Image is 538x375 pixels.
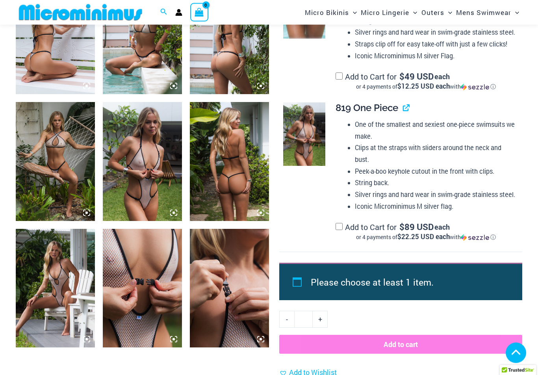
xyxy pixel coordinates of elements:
[456,2,511,22] span: Mens Swimwear
[399,221,404,233] span: $
[16,4,145,21] img: MM SHOP LOGO FLAT
[336,222,516,242] label: Add to Cart for
[349,2,357,22] span: Menu Toggle
[283,103,325,166] img: Trade Winds Ivory/Ink 819 One Piece
[399,71,404,82] span: $
[359,2,419,22] a: Micro LingerieMenu ToggleMenu Toggle
[279,335,522,354] button: Add to cart
[294,311,313,328] input: Product quantity
[434,73,450,81] span: each
[355,39,516,50] li: Straps clip off for easy take-off with just a few clicks!
[355,50,516,62] li: Iconic Microminimus M silver Flag.
[419,2,454,22] a: OutersMenu ToggleMenu Toggle
[336,234,516,241] div: or 4 payments of$22.25 USD eachwithSezzle Click to learn more about Sezzle
[190,3,208,21] a: View Shopping Cart, empty
[454,2,521,22] a: Mens SwimwearMenu ToggleMenu Toggle
[355,142,516,165] li: Clips at the straps with sliders around the neck and bust.
[305,2,349,22] span: Micro Bikinis
[336,223,343,230] input: Add to Cart for$89 USD eachor 4 payments of$22.25 USD eachwithSezzle Click to learn more about Se...
[355,177,516,189] li: String back.
[190,229,269,348] img: Trade Winds Ivory/Ink 819 One Piece
[399,223,434,231] span: 89 USD
[355,166,516,178] li: Peek-a-boo keyhole cutout in the front with clips.
[103,229,182,348] img: Trade Winds Ivory/Ink 819 One Piece
[336,83,516,91] div: or 4 payments of$12.25 USD eachwithSezzle Click to learn more about Sezzle
[434,223,450,231] span: each
[302,1,522,24] nav: Site Navigation
[461,84,489,91] img: Sezzle
[355,27,516,39] li: Silver rings and hard wear in swim-grade stainless steel.
[336,73,343,80] input: Add to Cart for$49 USD eachor 4 payments of$12.25 USD eachwithSezzle Click to learn more about Se...
[421,2,444,22] span: Outers
[175,9,182,16] a: Account icon link
[397,232,450,241] span: $22.25 USD each
[355,201,516,213] li: Iconic Microminimus M silver flag.
[444,2,452,22] span: Menu Toggle
[409,2,417,22] span: Menu Toggle
[16,229,95,348] img: Trade Winds Ivory/Ink 819 One Piece
[279,311,294,328] a: -
[399,73,434,81] span: 49 USD
[313,311,328,328] a: +
[361,2,409,22] span: Micro Lingerie
[397,82,450,91] span: $12.25 USD each
[190,102,269,221] img: Trade Winds Ivory/Ink 819 One Piece
[16,102,95,221] img: Trade Winds Ivory/Ink 384 Top 469 Thong
[511,2,519,22] span: Menu Toggle
[103,102,182,221] img: Trade Winds Ivory/Ink 819 One Piece
[336,234,516,241] div: or 4 payments of with
[336,72,516,91] label: Add to Cart for
[336,102,398,114] span: 819 One Piece
[303,2,359,22] a: Micro BikinisMenu ToggleMenu Toggle
[355,189,516,201] li: Silver rings and hard wear in swim-grade stainless steel.
[311,273,504,291] li: Please choose at least 1 item.
[160,7,167,18] a: Search icon link
[355,119,516,142] li: One of the smallest and sexiest one-piece swimsuits we make.
[461,234,489,241] img: Sezzle
[336,83,516,91] div: or 4 payments of with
